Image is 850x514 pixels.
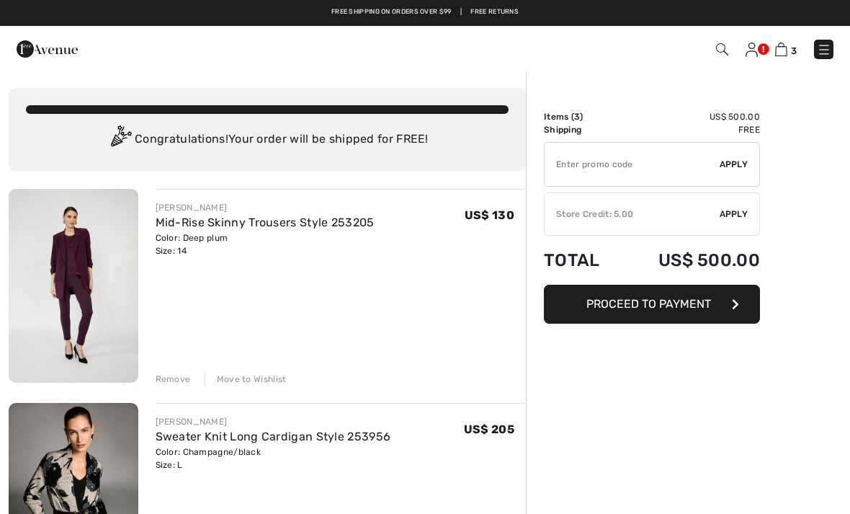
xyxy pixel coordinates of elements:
img: Menu [817,43,831,57]
div: Color: Champagne/black Size: L [156,446,391,471]
div: Congratulations! Your order will be shipped for FREE! [26,125,509,154]
img: My Info [746,43,758,57]
div: Move to Wishlist [205,373,287,386]
img: Mid-Rise Skinny Trousers Style 253205 [9,189,138,383]
img: 1ère Avenue [17,35,78,63]
a: Sweater Knit Long Cardigan Style 253956 [156,430,391,443]
a: 1ère Avenue [17,41,78,55]
a: Free shipping on orders over $99 [331,7,452,17]
img: Congratulation2.svg [106,125,135,154]
span: US$ 130 [465,208,514,222]
a: Free Returns [470,7,519,17]
span: Proceed to Payment [586,297,711,311]
span: 3 [574,112,580,122]
img: Search [716,43,728,56]
div: Color: Deep plum Size: 14 [156,231,375,257]
a: 3 [775,40,797,58]
button: Proceed to Payment [544,285,760,324]
td: Total [544,236,620,285]
td: Items ( ) [544,110,620,123]
span: Apply [720,158,748,171]
a: Mid-Rise Skinny Trousers Style 253205 [156,216,375,229]
td: US$ 500.00 [620,110,760,123]
td: US$ 500.00 [620,236,760,285]
span: 3 [791,45,797,56]
td: Shipping [544,123,620,136]
div: Remove [156,373,191,386]
div: [PERSON_NAME] [156,415,391,428]
div: [PERSON_NAME] [156,201,375,214]
span: | [460,7,462,17]
span: US$ 205 [464,422,514,436]
img: Shopping Bag [775,43,787,56]
td: Free [620,123,760,136]
div: Store Credit: 5.00 [545,208,720,221]
input: Promo code [545,143,720,186]
span: Apply [720,208,748,221]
